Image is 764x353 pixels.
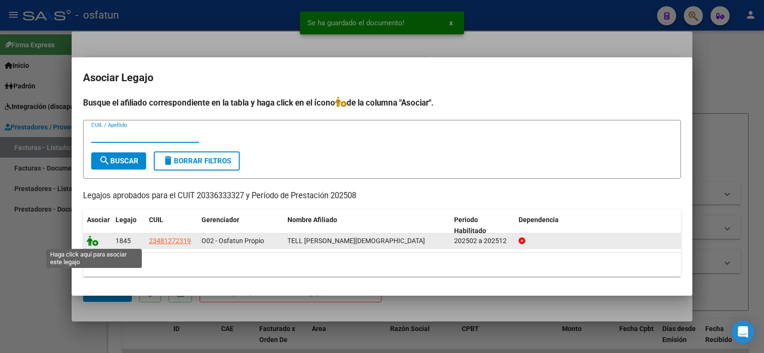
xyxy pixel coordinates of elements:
span: Periodo Habilitado [454,216,486,235]
button: Borrar Filtros [154,151,240,171]
span: 23481272319 [149,237,191,245]
datatable-header-cell: Legajo [112,210,145,241]
span: Buscar [99,157,138,165]
datatable-header-cell: Gerenciador [198,210,284,241]
p: Legajos aprobados para el CUIT 20336333327 y Período de Prestación 202508 [83,190,681,202]
span: Gerenciador [202,216,239,224]
button: Buscar [91,152,146,170]
span: CUIL [149,216,163,224]
mat-icon: delete [162,155,174,166]
datatable-header-cell: Asociar [83,210,112,241]
div: 202502 a 202512 [454,235,511,246]
datatable-header-cell: Periodo Habilitado [450,210,515,241]
datatable-header-cell: Nombre Afiliado [284,210,450,241]
datatable-header-cell: Dependencia [515,210,681,241]
span: 1845 [116,237,131,245]
span: Asociar [87,216,110,224]
div: 1 registros [83,253,681,277]
span: Nombre Afiliado [287,216,337,224]
span: TELL GENARO JESUS [287,237,425,245]
mat-icon: search [99,155,110,166]
span: Dependencia [519,216,559,224]
span: Legajo [116,216,137,224]
datatable-header-cell: CUIL [145,210,198,241]
h2: Asociar Legajo [83,69,681,87]
span: Borrar Filtros [162,157,231,165]
span: O02 - Osfatun Propio [202,237,264,245]
div: Open Intercom Messenger [732,321,754,343]
h4: Busque el afiliado correspondiente en la tabla y haga click en el ícono de la columna "Asociar". [83,96,681,109]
